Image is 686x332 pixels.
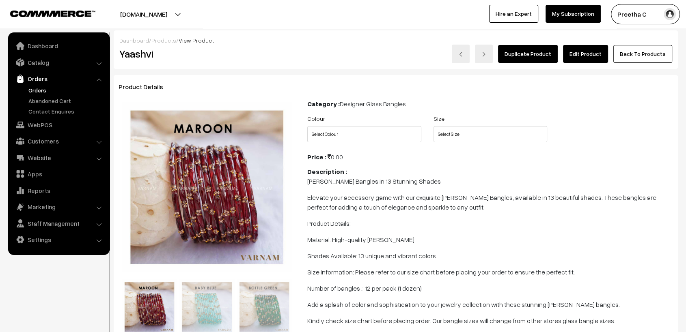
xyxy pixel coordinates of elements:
[481,52,486,57] img: right-arrow.png
[489,5,538,23] a: Hire an Expert
[10,150,107,165] a: Website
[307,100,340,108] b: Category :
[179,37,214,44] span: View Product
[307,152,673,162] div: 0.00
[664,8,676,20] img: user
[307,114,325,123] label: Colour
[307,316,673,326] p: Kindly check size chart before placing order. Our bangle sizes will change from other stores glas...
[563,45,608,63] a: Edit Product
[26,107,107,116] a: Contact Enquires
[434,114,444,123] label: Size
[307,283,673,293] p: Number of bangles .: 12 per pack (1 dozen)
[92,4,196,24] button: [DOMAIN_NAME]
[26,96,107,105] a: Abandoned Cart
[10,199,107,214] a: Marketing
[307,251,673,261] p: Shades Available: 13 unique and vibrant colors
[119,36,672,45] div: / /
[10,8,81,18] a: COMMMERCE
[458,52,463,57] img: left-arrow.png
[613,45,672,63] a: Back To Products
[151,37,176,44] a: Products
[10,55,107,70] a: Catalog
[546,5,601,23] a: My Subscription
[307,267,673,277] p: Size Information: Please refer to our size chart before placing your order to ensure the perfect ...
[119,83,173,91] span: Product Details
[307,300,673,309] p: Add a splash of color and sophistication to your jewelry collection with these stunning [PERSON_N...
[307,193,673,212] p: Elevate your accessory game with our exquisite [PERSON_NAME] Bangles, available in 13 beautiful s...
[307,167,347,176] b: Description :
[10,167,107,181] a: Apps
[10,71,107,86] a: Orders
[10,134,107,148] a: Customers
[307,235,673,244] p: Material: High-quality [PERSON_NAME]
[122,102,292,272] img: 17437482699413maroon.jpg
[26,86,107,94] a: Orders
[10,11,95,17] img: COMMMERCE
[10,216,107,231] a: Staff Management
[10,232,107,247] a: Settings
[292,102,462,272] img: 17437482759578baby-blue.jpg
[307,153,326,161] b: Price :
[307,176,673,186] p: [PERSON_NAME] Bangles in 13 Stunning Shades
[10,118,107,132] a: WebPOS
[307,218,673,228] p: Product Details:
[611,4,680,24] button: Preetha C
[10,39,107,53] a: Dashboard
[10,183,107,198] a: Reports
[498,45,558,63] a: Duplicate Product
[307,99,673,109] div: Designer Glass Bangles
[119,37,149,44] a: Dashboard
[119,47,296,60] h2: Yaashvi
